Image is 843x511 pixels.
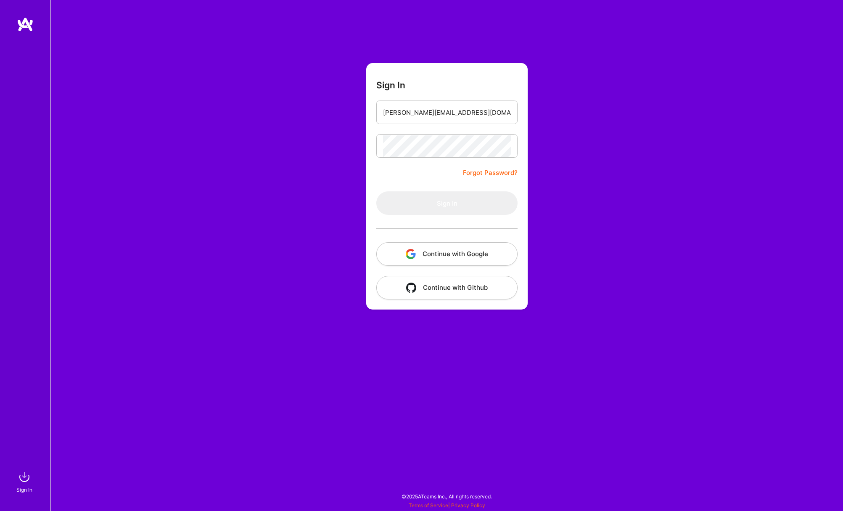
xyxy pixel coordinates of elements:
a: sign inSign In [18,469,33,494]
a: Forgot Password? [463,168,518,178]
a: Privacy Policy [451,502,485,508]
img: icon [406,283,416,293]
img: icon [406,249,416,259]
input: Email... [383,102,511,123]
a: Terms of Service [409,502,448,508]
div: © 2025 ATeams Inc., All rights reserved. [50,486,843,507]
h3: Sign In [376,80,405,90]
button: Continue with Github [376,276,518,299]
div: Sign In [16,485,32,494]
img: sign in [16,469,33,485]
button: Sign In [376,191,518,215]
img: logo [17,17,34,32]
button: Continue with Google [376,242,518,266]
span: | [409,502,485,508]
